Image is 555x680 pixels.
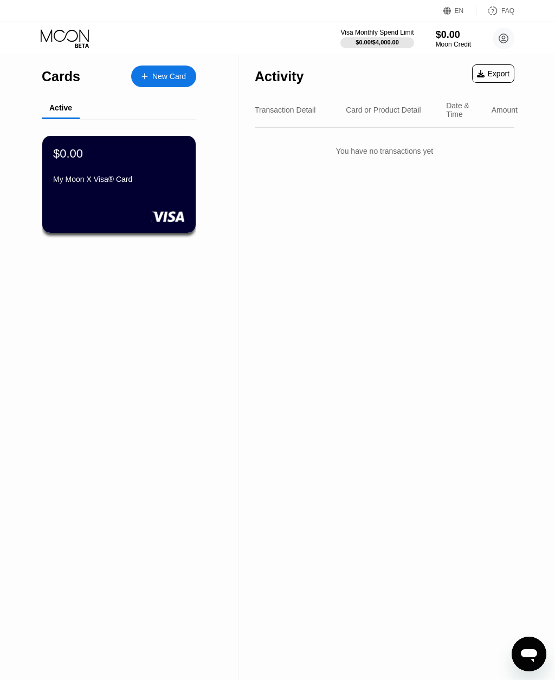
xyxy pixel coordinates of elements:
[152,72,186,81] div: New Card
[255,69,304,84] div: Activity
[49,103,72,112] div: Active
[477,69,509,78] div: Export
[53,147,83,161] div: $0.00
[131,66,196,87] div: New Card
[446,101,483,119] div: Date & Time
[512,637,546,671] iframe: Button to launch messaging window
[443,5,476,16] div: EN
[53,175,185,184] div: My Moon X Visa® Card
[436,41,471,48] div: Moon Credit
[492,106,518,114] div: Amount
[340,29,414,48] div: Visa Monthly Spend Limit$0.00/$4,000.00
[42,69,80,84] div: Cards
[472,64,514,83] div: Export
[476,5,514,16] div: FAQ
[340,29,414,36] div: Visa Monthly Spend Limit
[455,7,464,15] div: EN
[42,136,196,233] div: $0.00My Moon X Visa® Card
[436,29,471,41] div: $0.00
[501,7,514,15] div: FAQ
[346,106,421,114] div: Card or Product Detail
[356,39,399,45] div: $0.00 / $4,000.00
[436,29,471,48] div: $0.00Moon Credit
[255,136,514,166] div: You have no transactions yet
[255,106,315,114] div: Transaction Detail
